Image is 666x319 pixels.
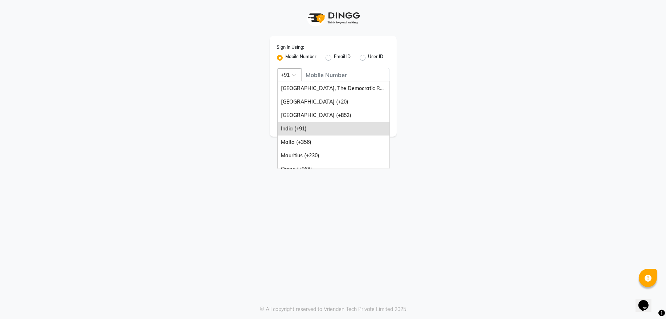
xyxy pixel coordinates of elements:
div: Malta (+356) [278,136,389,149]
label: User ID [368,53,384,62]
div: Oman (+968) [278,162,389,176]
label: Email ID [334,53,351,62]
div: [GEOGRAPHIC_DATA], The Democratic Republic Of The (+243) [278,82,389,95]
label: Mobile Number [286,53,317,62]
div: [GEOGRAPHIC_DATA] (+20) [278,95,389,109]
iframe: chat widget [636,290,659,312]
input: Username [277,88,373,101]
img: logo1.svg [304,7,362,29]
div: Mauritius (+230) [278,149,389,162]
div: India (+91) [278,122,389,136]
input: Username [301,68,389,82]
div: [GEOGRAPHIC_DATA] (+852) [278,109,389,122]
ng-dropdown-panel: Options list [277,81,390,169]
label: Sign In Using: [277,44,305,51]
